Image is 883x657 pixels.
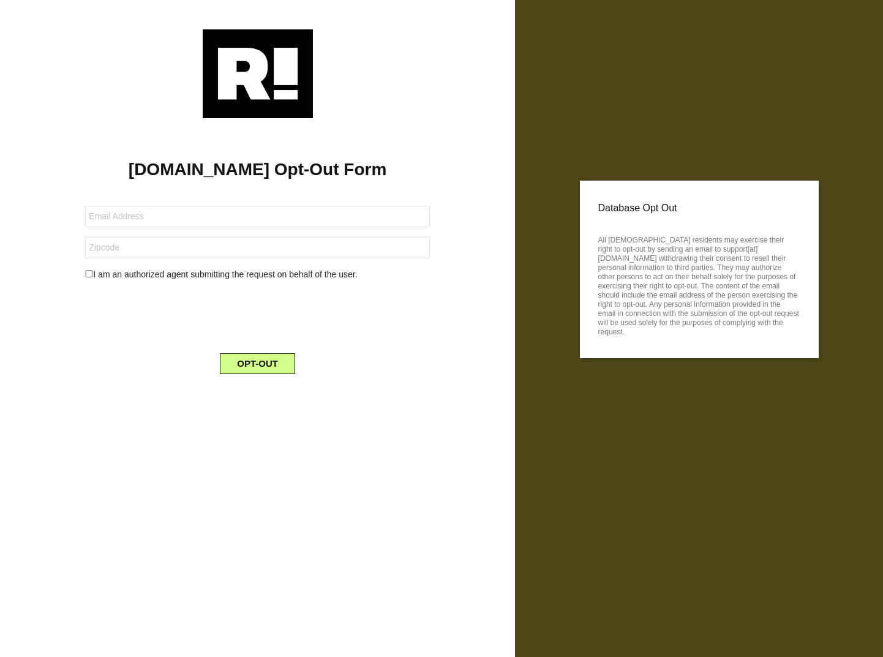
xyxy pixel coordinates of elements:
[203,29,313,118] img: Retention.com
[598,232,800,337] p: All [DEMOGRAPHIC_DATA] residents may exercise their right to opt-out by sending an email to suppo...
[85,237,429,258] input: Zipcode
[18,159,497,180] h1: [DOMAIN_NAME] Opt-Out Form
[598,199,800,217] p: Database Opt Out
[220,353,295,374] button: OPT-OUT
[85,206,429,227] input: Email Address
[165,291,351,339] iframe: reCAPTCHA
[76,268,438,281] div: I am an authorized agent submitting the request on behalf of the user.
